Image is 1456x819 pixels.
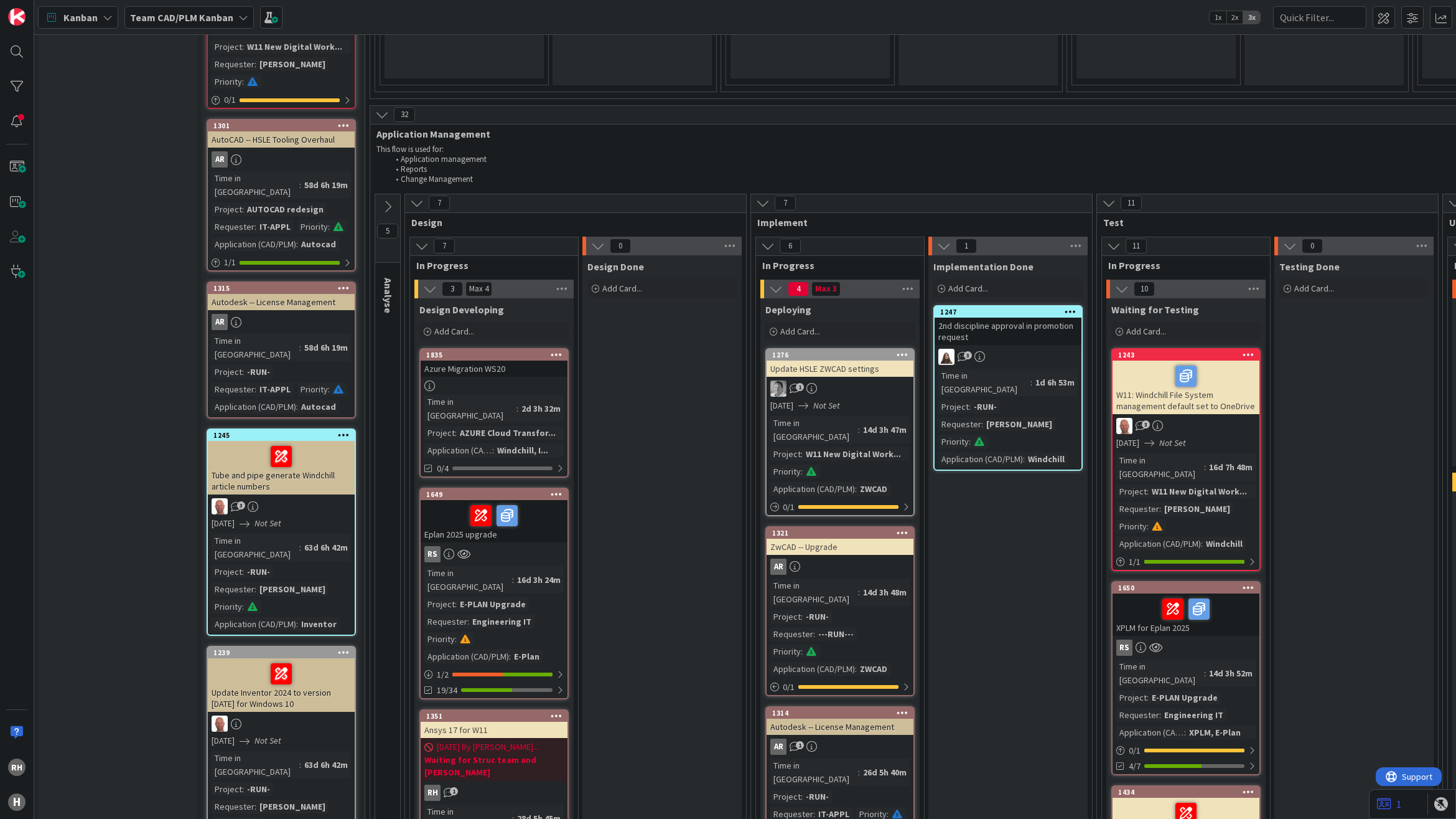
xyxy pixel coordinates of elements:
div: 1649Eplan 2025 upgrade [421,489,567,542]
span: : [299,178,301,192]
div: Application (CAD/PLM) [424,650,509,663]
div: 1649 [421,489,567,500]
i: Not Set [1159,437,1186,448]
b: Waiting for Struc team and [PERSON_NAME] [424,754,564,779]
div: Time in [GEOGRAPHIC_DATA] [1116,453,1204,481]
img: RK [212,498,228,514]
span: Support [26,2,57,17]
img: RK [1116,418,1132,434]
span: : [858,423,860,437]
div: Application (CAD/PLM) [212,400,296,414]
span: : [254,382,256,396]
div: [PERSON_NAME] [256,57,329,71]
div: Azure Migration WS20 [421,361,567,377]
div: 63d 6h 42m [301,541,351,554]
b: Team CAD/PLM Kanban [130,11,233,24]
div: 12472nd discipline approval in promotion request [935,306,1081,345]
div: 1434 [1118,788,1259,797]
div: 1245 [208,430,355,441]
span: 0/4 [437,462,449,475]
div: 1/1 [208,255,355,270]
div: RS [424,546,441,562]
span: [DATE] [212,517,235,530]
span: : [1159,708,1161,722]
div: Requester [212,57,254,71]
span: [DATE] [212,734,235,747]
a: 1321ZwCAD -- UpgradeARTime in [GEOGRAPHIC_DATA]:14d 3h 48mProject:-RUN-Requester:---RUN---Priorit... [765,526,915,696]
span: : [855,662,857,676]
div: AR [208,151,355,168]
span: 19/34 [437,684,457,697]
div: 1649 [426,490,567,499]
div: Priority [212,75,242,88]
div: 1315 [213,284,355,293]
div: 1239Update Inventor 2024 to version [DATE] for Windows 10 [208,647,355,712]
img: KM [938,349,954,365]
div: 1351 [421,711,567,722]
div: AR [767,739,913,755]
div: 2nd discipline approval in promotion request [935,318,1081,345]
span: : [512,573,514,587]
div: 1245 [213,431,355,440]
span: : [969,400,971,414]
div: 1314Autodesk -- License Management [767,708,913,735]
span: [DATE] [1116,437,1139,450]
span: : [242,75,244,88]
div: Application (CAD/PLM) [1116,726,1184,739]
span: 1 [796,383,804,391]
div: 0/1 [767,499,913,515]
div: 16d 7h 48m [1206,460,1256,474]
span: : [516,402,518,415]
div: Requester [212,582,254,596]
div: Project [770,447,801,461]
img: AV [770,381,786,397]
div: Project [770,610,801,623]
div: Time in [GEOGRAPHIC_DATA] [424,395,516,422]
span: Add Card... [948,283,988,294]
span: [DATE] [770,399,793,412]
div: 1243W11: Windchill File System management default set to OneDrive [1113,349,1259,414]
a: 12472nd discipline approval in promotion requestKMTime in [GEOGRAPHIC_DATA]:1d 6h 53mProject:-RUN... [933,305,1083,471]
span: Add Card... [434,326,474,337]
span: 0 / 1 [783,681,795,694]
span: 1 / 1 [224,256,236,269]
div: 1650XPLM for Eplan 2025 [1113,582,1259,636]
div: Project [1116,485,1147,498]
a: 1835Azure Migration WS20Time in [GEOGRAPHIC_DATA]:2d 3h 32mProject:AZURE Cloud Transfor...Applica... [419,348,569,478]
span: : [455,597,457,611]
div: Windchill [1025,452,1068,466]
div: Requester [1116,502,1159,516]
div: [PERSON_NAME] [256,582,329,596]
div: 1243 [1118,351,1259,359]
span: : [242,600,244,613]
div: Priority [770,465,801,478]
i: Not Set [813,400,840,411]
div: AV [767,381,913,397]
div: Project [212,365,242,379]
span: : [242,782,244,796]
div: -RUN- [803,610,832,623]
div: AR [212,314,228,330]
div: Application (CAD/PLM) [212,237,296,251]
div: 1276 [767,349,913,361]
span: 0 / 1 [224,93,236,107]
div: IT-APPL [256,382,294,396]
a: 1301AutoCAD -- HSLE Tooling OverhaulARTime in [GEOGRAPHIC_DATA]:58d 6h 19mProject:AUTOCAD redesig... [207,119,356,272]
div: 1321 [767,528,913,539]
div: RH [421,785,567,801]
span: : [455,426,457,440]
div: Application (CAD/PLM) [770,482,855,496]
i: Not Set [254,518,281,529]
div: 1276 [772,351,913,359]
div: 1276Update HSLE ZWCAD settings [767,349,913,377]
div: Autodesk -- License Management [767,719,913,735]
div: Requester [1116,708,1159,722]
div: Priority [297,220,328,234]
span: : [296,400,298,414]
div: 0/1 [208,92,355,108]
div: 1243 [1113,349,1259,361]
div: 1239 [213,648,355,657]
span: : [254,57,256,71]
div: Priority [1116,519,1147,533]
span: : [801,465,803,478]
